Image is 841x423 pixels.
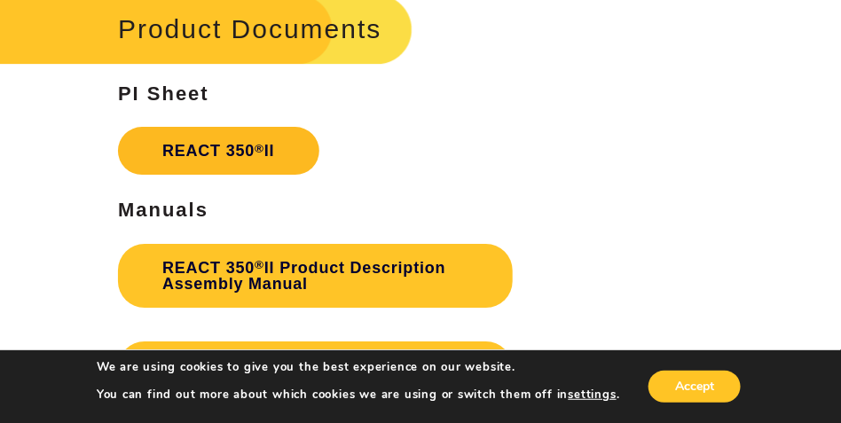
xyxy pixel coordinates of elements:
sup: ® [255,142,264,155]
p: We are using cookies to give you the best experience on our website. [97,359,620,375]
a: REACT 350®II Product Description Assembly Manual (Spanish) [118,341,513,405]
button: settings [569,387,617,403]
sup: ® [255,258,264,271]
strong: PI Sheet [118,82,209,105]
a: REACT 350®II Product Description Assembly Manual [118,244,513,308]
strong: Manuals [118,199,208,221]
p: You can find out more about which cookies we are using or switch them off in . [97,387,620,403]
a: REACT 350®II [118,127,319,175]
button: Accept [648,371,741,403]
